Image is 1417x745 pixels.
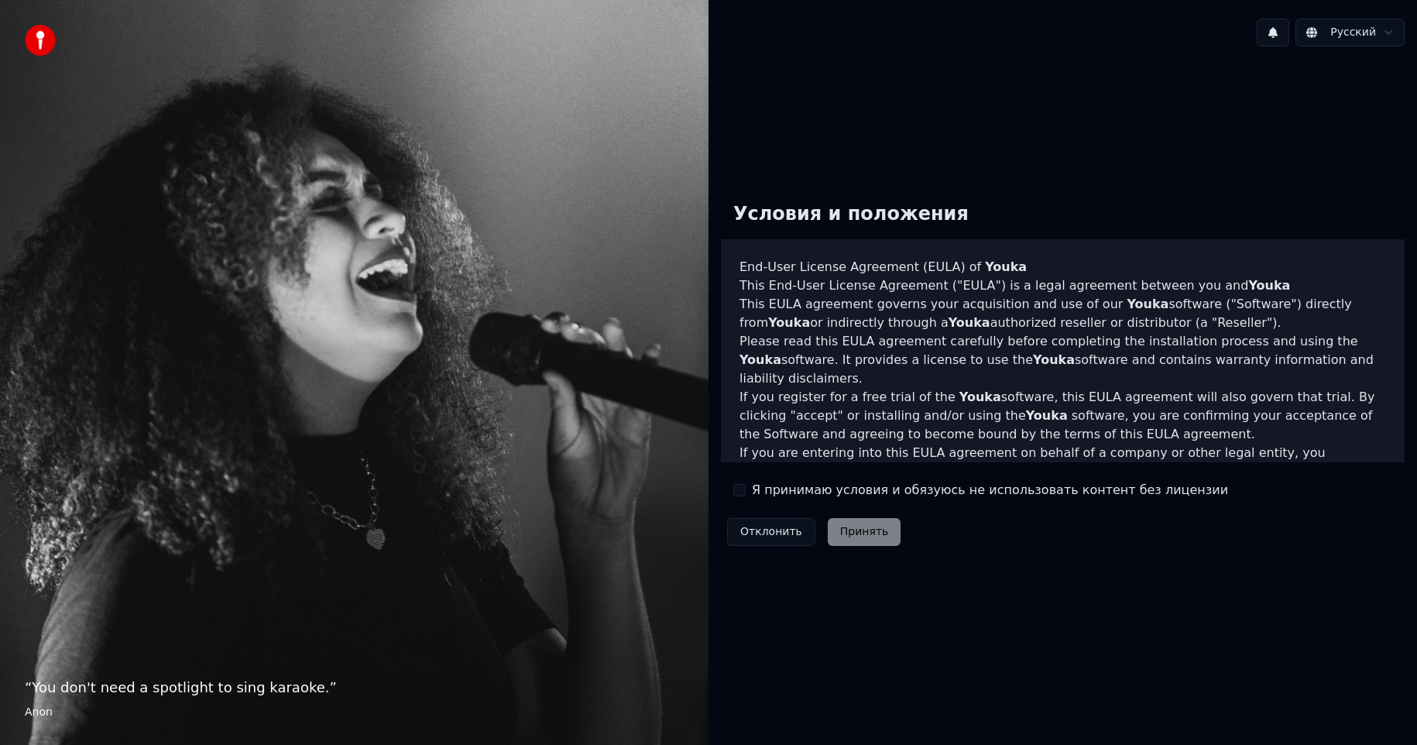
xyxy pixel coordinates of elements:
[727,518,815,546] button: Отклонить
[1248,278,1290,293] span: Youka
[949,315,990,330] span: Youka
[739,332,1386,388] p: Please read this EULA agreement carefully before completing the installation process and using th...
[768,315,810,330] span: Youka
[25,705,684,720] footer: Anon
[739,276,1386,295] p: This End-User License Agreement ("EULA") is a legal agreement between you and
[739,295,1386,332] p: This EULA agreement governs your acquisition and use of our software ("Software") directly from o...
[1033,352,1075,367] span: Youka
[1026,408,1068,423] span: Youka
[25,25,56,56] img: youka
[985,259,1027,274] span: Youka
[959,390,1001,404] span: Youka
[25,677,684,699] p: “ You don't need a spotlight to sing karaoke. ”
[739,352,781,367] span: Youka
[752,481,1228,500] label: Я принимаю условия и обязуюсь не использовать контент без лицензии
[739,444,1386,518] p: If you are entering into this EULA agreement on behalf of a company or other legal entity, you re...
[721,190,981,239] div: Условия и положения
[1127,297,1168,311] span: Youka
[739,258,1386,276] h3: End-User License Agreement (EULA) of
[739,388,1386,444] p: If you register for a free trial of the software, this EULA agreement will also govern that trial...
